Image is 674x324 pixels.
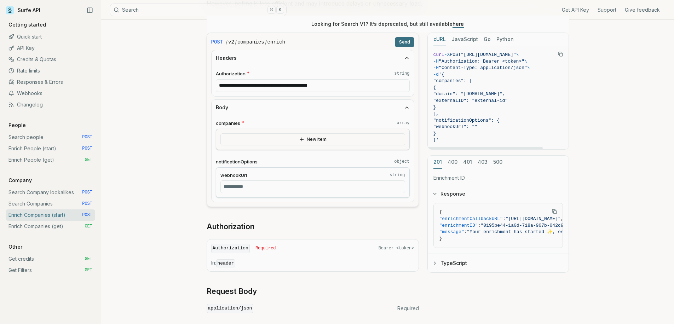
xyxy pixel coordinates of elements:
[463,156,472,169] button: 401
[478,156,488,169] button: 403
[220,172,247,179] span: webhookUrl
[461,52,516,57] span: "[URL][DOMAIN_NAME]"
[220,133,405,145] button: New Item
[255,245,276,251] span: Required
[439,216,503,221] span: "enrichmentCallbackURL"
[433,85,436,90] span: {
[85,256,92,262] span: GET
[6,99,95,110] a: Changelog
[433,124,478,129] span: "webhookUrl": ""
[211,39,223,46] span: POST
[433,137,439,143] span: }'
[216,70,246,77] span: Authorization
[311,21,464,28] p: Looking for Search V1? It’s deprecated, but still available
[448,156,457,169] button: 400
[6,122,29,129] p: People
[433,65,439,70] span: -H
[503,216,506,221] span: :
[82,190,92,195] span: POST
[276,6,284,14] kbd: K
[433,111,439,116] span: ],
[85,5,95,16] button: Collapse Sidebar
[6,21,49,28] p: Getting started
[433,72,439,77] span: -d
[237,39,264,46] code: companies
[433,131,436,136] span: }
[216,158,258,165] span: notificationOptions
[598,6,616,13] a: Support
[6,143,95,154] a: Enrich People (start) POST
[433,52,444,57] span: curl
[226,39,227,46] span: /
[6,88,95,99] a: Webhooks
[6,54,95,65] a: Credits & Quotas
[493,156,502,169] button: 500
[6,253,95,265] a: Get credits GET
[439,229,464,235] span: "message"
[216,120,240,127] span: companies
[433,59,439,64] span: -H
[207,287,257,296] a: Request Body
[395,37,414,47] button: Send
[439,223,478,228] span: "enrichmentID"
[6,65,95,76] a: Rate limits
[211,259,414,267] p: In:
[397,120,409,126] code: array
[6,209,95,221] a: Enrich Companies (start) POST
[211,244,250,253] code: Authorization
[428,203,569,254] div: Response
[394,71,409,76] code: string
[6,243,25,250] p: Other
[428,254,569,272] button: TypeScript
[6,177,35,184] p: Company
[444,52,450,57] span: -X
[6,5,40,16] a: Surfe API
[6,154,95,166] a: Enrich People (get) GET
[439,72,444,77] span: '{
[625,6,660,13] a: Give feedback
[6,198,95,209] a: Search Companies POST
[516,52,519,57] span: \
[6,265,95,276] a: Get Filters GET
[450,52,461,57] span: POST
[82,212,92,218] span: POST
[439,65,527,70] span: "Content-Type: application/json"
[555,49,566,59] button: Copy Text
[85,157,92,163] span: GET
[6,42,95,54] a: API Key
[561,216,564,221] span: ,
[85,224,92,229] span: GET
[267,6,275,14] kbd: ⌘
[207,304,254,313] code: application/json
[439,209,442,215] span: {
[433,105,436,110] span: }
[451,33,478,46] button: JavaScript
[524,59,527,64] span: \
[265,39,267,46] span: /
[527,65,530,70] span: \
[481,223,586,228] span: "0195be44-1a0d-718a-967b-042c9d17ffd7"
[212,50,414,66] button: Headers
[82,134,92,140] span: POST
[453,21,464,27] a: here
[212,100,414,115] button: Body
[207,222,254,232] a: Authorization
[235,39,237,46] span: /
[484,33,491,46] button: Go
[228,39,234,46] code: v2
[267,39,285,46] code: enrich
[549,206,560,217] button: Copy Text
[433,156,442,169] button: 201
[85,267,92,273] span: GET
[6,76,95,88] a: Responses & Errors
[379,245,414,251] span: Bearer <token>
[433,78,472,83] span: "companies": [
[478,223,481,228] span: :
[433,33,446,46] button: cURL
[433,174,563,181] p: Enrichment ID
[433,98,508,103] span: "externalID": "external-id"
[433,118,500,123] span: "notificationOptions": {
[464,229,467,235] span: :
[397,305,419,312] span: Required
[439,59,524,64] span: "Authorization: Bearer <token>"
